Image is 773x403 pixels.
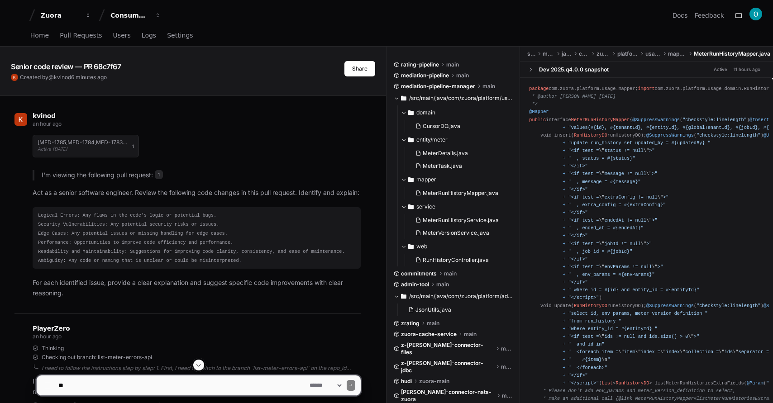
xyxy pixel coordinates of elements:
span: @Insert [749,117,769,123]
span: "</if>" [568,163,588,169]
svg: Directory [408,201,414,212]
span: "</if>" [568,280,588,285]
span: + [563,225,565,231]
span: + [563,179,565,185]
span: src [527,50,535,57]
span: \" [660,349,666,355]
span: public [529,117,546,123]
span: "<if test = ids != null and ids.size() > 0 >" [568,334,700,339]
span: JsonUtils.java [415,306,451,313]
span: + [563,287,565,293]
span: @ [48,74,54,81]
span: + [563,163,565,169]
span: PlayerZero [33,326,70,331]
button: mapper [401,172,513,187]
span: z-[PERSON_NAME]-connector-files [401,341,494,356]
span: domain [416,109,435,116]
span: main [436,281,449,288]
span: commitments [401,270,437,277]
span: import [638,86,655,91]
button: service [401,199,513,214]
span: \" [599,148,604,153]
span: " #{item} " [568,357,610,362]
span: + [563,171,565,176]
button: web [401,239,513,254]
span: kvinod [33,112,56,119]
span: @SuppressWarnings [646,303,694,308]
span: + [563,256,565,262]
span: package [529,86,549,91]
span: main [501,345,514,352]
span: + [563,326,565,332]
span: Created by [20,74,107,81]
span: + [563,210,565,215]
button: MeterTask.java [412,160,508,172]
span: \" [646,218,652,223]
p: I'm viewing the following pull request: [42,170,361,180]
span: RunHistoryController.java [423,256,489,264]
button: /src/main/java/com/zuora/platform/admintool/util [394,289,513,303]
span: \" [644,148,649,153]
span: + [563,341,565,347]
iframe: Open customer support [744,373,768,398]
span: + [563,264,565,270]
span: "checkstyle:linelength" [682,117,747,123]
span: zuora [596,50,611,57]
span: usage [645,50,661,57]
span: " , message = #{message}" [568,179,641,185]
img: ACg8ocIO7jtkWN8S2iLRBR-u1BMcRY5-kg2T8U2dj_CWIxGKEUqXVg=s96-c [11,74,18,81]
div: Consumption [110,11,149,20]
span: "checkstyle:linelength" [697,133,761,138]
span: "<if test = message != null >" [568,171,658,176]
code: Logical Errors: Any flaws in the code's logic or potential bugs. Security Vulnerabilities: Any po... [38,213,345,263]
svg: Directory [408,241,414,252]
span: "select id, env_params, meter_version_definition " [568,311,708,316]
span: \" [658,194,663,200]
span: + [563,272,565,277]
span: \" [652,264,657,270]
span: " where id = #{id} and entity_id = #{entityId}" [568,287,700,293]
span: + [563,318,565,324]
span: MeterDetails.java [423,150,468,157]
div: 11 hours ago [734,66,760,73]
span: "</if>" [568,187,588,192]
span: + [563,280,565,285]
span: " , extra_config = #{extraConfig}" [568,202,666,208]
span: service [416,203,435,210]
span: main [427,320,439,327]
app-text-character-animate: Senior code review — PR 68c7f67 [11,62,121,71]
svg: Directory [401,291,406,302]
span: \" [599,264,604,270]
a: Home [30,25,49,46]
span: + [563,249,565,254]
span: MeterVersionService.java [423,229,489,237]
span: \" [599,334,604,339]
span: CursorDO.java [423,123,460,130]
span: mediation-pipeline [401,72,449,79]
span: an hour ago [33,120,62,127]
span: + [563,357,565,362]
span: \" [599,218,604,223]
span: + [563,295,565,300]
button: Share [344,61,375,76]
svg: Directory [408,174,414,185]
button: [MED-1785,MED-1784,MED-1783] list meter errors API, list meter runs API, get meter defn APIActive... [33,135,139,157]
button: domain [401,105,513,120]
a: Users [113,25,131,46]
span: Pull Requests [60,33,102,38]
img: ACg8ocIO7jtkWN8S2iLRBR-u1BMcRY5-kg2T8U2dj_CWIxGKEUqXVg=s96-c [14,113,27,126]
span: + [563,187,565,192]
span: RunHistoryDO [574,133,607,138]
span: + [563,218,565,223]
span: entity/meter [416,136,448,143]
span: MeterRunHistoryService.java [423,217,499,224]
a: Logs [142,25,156,46]
button: JsonUtils.java [405,303,508,316]
span: rating-pipeline [401,61,439,68]
a: Pull Requests [60,25,102,46]
div: Zuora [41,11,80,20]
span: + [563,156,565,161]
span: Checking out branch: list-meter-errors-api [42,354,152,361]
span: "<if test = jobId != null >" [568,241,652,247]
button: RunHistoryController.java [412,254,508,266]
